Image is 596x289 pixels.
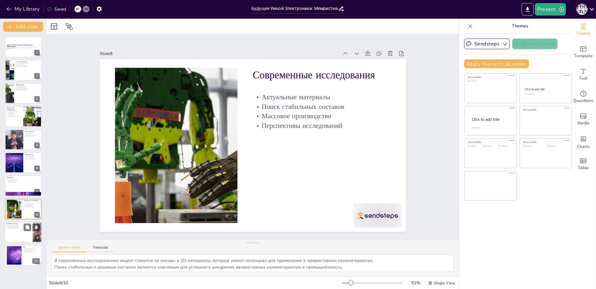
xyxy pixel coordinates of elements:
[34,119,40,125] div: 4
[483,146,497,147] div: Click to add text
[571,108,596,131] div: Add images, graphics, shapes or video
[475,19,565,34] p: Themes
[5,245,42,265] div: 10
[7,177,40,179] p: Применения
[25,153,40,155] p: Преимущества
[7,115,21,117] p: Исследования в области мемристивных наноматериалов
[7,182,40,183] p: Гибкая электроника
[7,47,40,48] p: Мемристивные наноматериалы: Что это такое и зачем нужны (Имя автора / дата)
[34,165,40,171] div: 6
[5,4,42,14] button: My Library
[468,141,512,143] div: Click to add title
[23,246,40,248] p: Итог
[25,157,40,159] p: Скорость переключения
[258,68,397,97] p: Современные исследования
[254,111,392,135] p: Массовое производство
[52,245,87,252] button: Speaker Notes
[571,131,596,153] div: Add charts and graphs
[523,141,567,143] div: Click to add title
[23,205,40,206] p: Массовое производство
[5,60,42,80] div: https://cdn.sendsteps.com/images/logo/sendsteps_logo_white.pnghttps://cdn.sendsteps.com/images/lo...
[16,86,40,87] p: Размеры наноматериалов
[571,63,596,86] div: Add text boxes
[23,203,40,204] p: Актуальные материалы
[256,92,395,116] p: Актуальные материалы
[7,44,33,48] strong: Будущее Умной Электроники: Мемристивные Наноматериалы
[472,127,511,128] div: Click to add body
[7,227,31,228] p: Необходимость новых стандартов
[251,4,338,13] input: Insert title
[25,132,40,133] p: Принцип работы
[7,179,40,181] p: Нейроморфные процессоры
[576,3,588,16] button: Д [PERSON_NAME]
[3,22,43,32] button: Add slide
[523,109,567,111] div: Click to add title
[464,59,529,68] button: Apply theme to all slides
[34,73,40,79] div: 2
[49,21,59,31] div: Layout
[7,48,40,49] p: Generated with [URL]
[571,153,596,175] div: Add a table
[25,135,40,137] p: Эффективность работы
[34,189,40,194] div: 7
[25,134,40,136] p: Запоминание информации
[579,75,588,82] span: Text
[7,228,31,229] p: Вызовы для разработчиков
[23,250,40,251] p: Перспективы развития
[7,110,21,111] p: Комбинация технологий
[23,248,40,249] p: Шаг к «умной» электронике
[23,249,40,250] p: Объединение памяти и вычислений
[23,204,40,205] p: Поиск стабильных составов
[16,61,40,63] p: Что такое мемристор
[24,223,31,231] button: Duplicate Slide
[468,146,482,147] div: Click to add text
[32,258,40,264] div: 10
[525,87,566,91] div: Click to add title
[34,96,40,102] div: 3
[34,50,40,55] div: 1
[574,53,593,59] span: Template
[25,156,40,157] p: Энергопотребление
[34,212,40,217] div: 8
[7,180,40,182] p: Искусственный интеллект
[16,89,40,90] p: Технологические достижения
[7,226,31,227] p: Долговечность характеристик
[23,206,40,207] p: Перспективы исследований
[23,251,40,252] p: Влияние на технологии
[525,94,566,95] div: Click to add text
[34,235,40,241] div: 9
[25,159,40,160] p: Запоминание без питания
[464,39,510,49] button: Sendsteps
[49,280,342,286] div: Slide 8 / 10
[5,37,42,57] div: https://cdn.sendsteps.com/images/logo/sendsteps_logo_white.pnghttps://cdn.sendsteps.com/images/lo...
[25,133,40,134] p: Изменение структуры
[5,199,42,219] div: 8
[573,97,594,104] span: Questions
[16,87,40,88] p: Свойства наноматериалов
[523,146,543,147] div: Click to add text
[468,81,512,82] div: Click to add text
[7,114,21,115] p: Будущее устройств
[109,35,347,66] div: Slide 8
[5,83,42,104] div: https://cdn.sendsteps.com/images/logo/sendsteps_logo_white.pnghttps://cdn.sendsteps.com/images/lo...
[571,41,596,63] div: Add ready made slides
[408,280,423,286] div: 51 %
[535,3,566,16] button: Present
[253,121,391,145] p: Перспективы исследований
[578,165,589,171] span: Table
[571,86,596,108] div: Get real-time input from your audience
[7,111,21,114] p: Преимущества мемристивных наноматериалов
[33,223,40,231] button: Delete Slide
[468,76,512,78] div: Click to add title
[52,254,454,272] textarea: В современных исследованиях акцент ставится на оксиды и 2D-материалы, которые имеют потенциал для...
[23,200,40,202] p: Современные исследования
[255,102,394,126] p: Поиск стабильных составов
[7,224,31,226] p: Сложность массового выпуска
[5,106,42,127] div: https://cdn.sendsteps.com/images/logo/sendsteps_logo_white.pnghttps://cdn.sendsteps.com/images/lo...
[521,3,534,16] button: Export to PowerPoint
[577,143,590,150] span: Charts
[65,23,73,30] span: Position
[576,30,590,37] span: Theme
[472,117,512,122] div: Click to add title
[16,63,40,64] p: Мемристор как элемент памяти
